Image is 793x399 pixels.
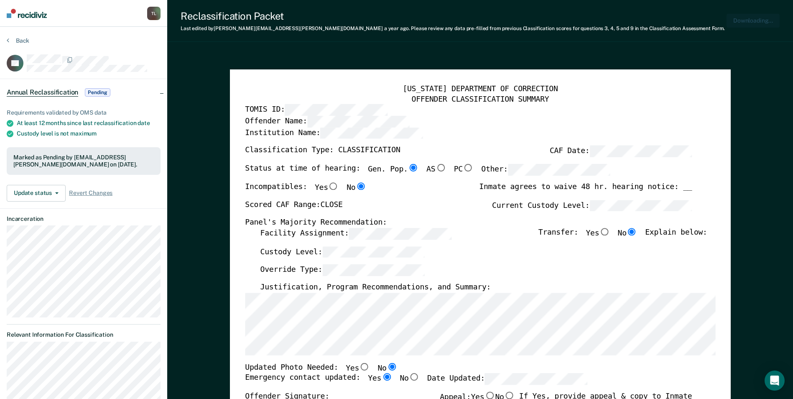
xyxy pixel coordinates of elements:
label: AS [426,164,446,176]
input: AS [435,164,446,171]
label: Scored CAF Range: CLOSE [245,200,342,212]
button: Downloading... [727,14,780,28]
input: Yes [599,228,610,235]
div: Requirements validated by OMS data [7,109,161,116]
div: Open Intercom Messenger [765,371,785,391]
input: Override Type: [322,265,425,276]
dt: Incarceration [7,215,161,223]
input: Facility Assignment: [349,228,451,240]
button: Update status [7,185,66,202]
label: Gen. Pop. [368,164,419,176]
span: date [138,120,150,126]
div: Incompatibles: [245,182,366,200]
input: Date Updated: [485,373,587,385]
input: Institution Name: [320,128,423,139]
input: Offender Name: [307,116,409,128]
div: Status at time of hearing: [245,164,610,182]
div: [US_STATE] DEPARTMENT OF CORRECTION [245,84,715,95]
label: No [617,228,637,240]
input: Yes [359,363,370,370]
label: Institution Name: [245,128,423,139]
div: OFFENDER CLASSIFICATION SUMMARY [245,95,715,105]
label: Classification Type: CLASSIFICATION [245,146,400,158]
input: Yes [381,373,392,381]
div: Emergency contact updated: [245,373,587,392]
button: TL [147,7,161,20]
div: Reclassification Packet [181,10,725,22]
div: Custody level is not [17,130,161,137]
input: No [627,228,637,235]
label: No [347,182,366,193]
span: Pending [85,88,110,97]
input: TOMIS ID: [285,105,387,116]
label: Justification, Program Recommendations, and Summary: [260,283,491,293]
input: Current Custody Level: [589,200,692,212]
label: TOMIS ID: [245,105,387,116]
input: Other: [508,164,610,176]
div: Panel's Majority Recommendation: [245,218,692,228]
input: Gen. Pop. [408,164,418,171]
label: Yes [586,228,610,240]
img: Recidiviz [7,9,47,18]
label: Yes [346,363,370,373]
div: Marked as Pending by [EMAIL_ADDRESS][PERSON_NAME][DOMAIN_NAME] on [DATE]. [13,154,154,168]
label: CAF Date: [550,146,692,158]
label: PC [454,164,473,176]
label: Date Updated: [427,373,587,385]
input: CAF Date: [589,146,692,158]
input: No [386,363,397,370]
div: T L [147,7,161,20]
label: Yes [315,182,339,193]
input: Yes [328,182,339,190]
span: Revert Changes [69,189,112,197]
input: Custody Level: [322,246,425,258]
label: Yes [368,373,392,385]
label: Other: [481,164,610,176]
button: Back [7,37,29,44]
label: No [377,363,397,373]
input: PC [463,164,474,171]
div: Updated Photo Needed: [245,363,398,373]
span: a year ago [384,26,409,31]
div: Transfer: Explain below: [538,228,707,246]
div: At least 12 months since last reclassification [17,120,161,127]
span: maximum [70,130,97,137]
label: Offender Name: [245,116,410,128]
label: Current Custody Level: [492,200,692,212]
label: No [400,373,419,385]
div: Last edited by [PERSON_NAME][EMAIL_ADDRESS][PERSON_NAME][DOMAIN_NAME] . Please review any data pr... [181,26,725,31]
dt: Relevant Information For Classification [7,331,161,338]
label: Custody Level: [260,246,425,258]
span: Annual Reclassification [7,88,78,97]
label: Facility Assignment: [260,228,451,240]
input: No [408,373,419,381]
div: Inmate agrees to waive 48 hr. hearing notice: __ [479,182,692,200]
input: No [355,182,366,190]
label: Override Type: [260,265,425,276]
